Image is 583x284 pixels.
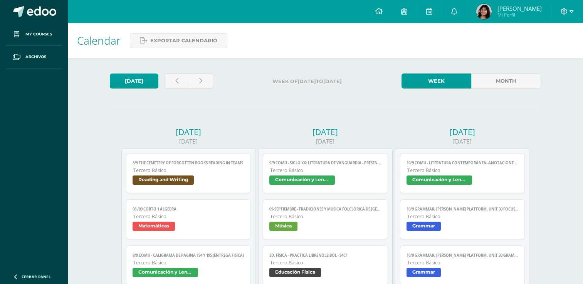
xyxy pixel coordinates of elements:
[269,207,381,212] span: 09-septiembre - Tradiciones y música folclórica de [GEOGRAPHIC_DATA]
[133,213,245,220] span: Tercero Básico
[25,31,52,37] span: My courses
[269,268,321,277] span: Educación Física
[150,33,217,48] span: Exportar calendario
[126,199,251,239] a: 08 /09 Corto 1 ÁlgebraTercero BásicoMatemáticas
[269,175,335,185] span: Comunicación y Lenguaje
[6,23,62,46] a: My courses
[270,259,381,266] span: Tercero Básico
[126,153,251,193] a: 8/9 The Cemetery of Forgotten books reading in TEAMSTercero BásicoReading and Writing
[258,137,393,145] div: [DATE]
[269,253,381,258] span: Ed. Física - PRACTICA LIBRE Voleibol - S4C1
[270,213,381,220] span: Tercero Básico
[269,222,297,231] span: Música
[407,167,519,174] span: Tercero Básico
[263,199,388,239] a: 09-septiembre - Tradiciones y música folclórica de [GEOGRAPHIC_DATA]Tercero BásicoMúsica
[269,160,381,165] span: 9/9 COMU - Siglo XX: Literatura de Vanguardia - presentación
[25,54,46,60] span: Archivos
[77,33,121,48] span: Calendar
[121,127,256,137] div: [DATE]
[133,222,175,231] span: Matemáticas
[133,175,194,185] span: Reading and Writing
[297,79,316,84] strong: [DATE]
[6,46,62,68] a: Archivos
[258,127,393,137] div: [DATE]
[402,74,471,89] a: Week
[133,268,198,277] span: Comunicación y Lenguaje
[476,4,492,19] img: 9da4bd09db85578faf3960d75a072bc8.png
[407,253,519,258] span: 10/9 Grammar, [PERSON_NAME] Platform, Unit 30 Grammar in context reading comprehension
[121,137,256,145] div: [DATE]
[407,268,441,277] span: Grammar
[133,167,245,174] span: Tercero Básico
[407,160,519,165] span: 10/9 COMU - Literatura contemporánea- Anotaciones en el cuaderno.
[263,153,388,193] a: 9/9 COMU - Siglo XX: Literatura de Vanguardia - presentaciónTercero BásicoComunicación y Lenguaje
[407,213,519,220] span: Tercero Básico
[497,5,542,12] span: [PERSON_NAME]
[133,207,245,212] span: 08 /09 Corto 1 Álgebra
[407,207,519,212] span: 10/9 Grammar, [PERSON_NAME] Platform, Unit 30 Focused practice A
[270,167,381,174] span: Tercero Básico
[407,259,519,266] span: Tercero Básico
[110,74,158,89] a: [DATE]
[400,199,525,239] a: 10/9 Grammar, [PERSON_NAME] Platform, Unit 30 Focused practice ATercero BásicoGrammar
[133,259,245,266] span: Tercero Básico
[407,222,441,231] span: Grammar
[400,153,525,193] a: 10/9 COMU - Literatura contemporánea- Anotaciones en el cuaderno.Tercero BásicoComunicación y Len...
[22,274,51,279] span: Cerrar panel
[219,74,395,89] label: Week of to
[395,137,529,145] div: [DATE]
[471,74,541,89] a: Month
[395,127,529,137] div: [DATE]
[497,12,542,18] span: Mi Perfil
[323,79,342,84] strong: [DATE]
[133,160,245,165] span: 8/9 The Cemetery of Forgotten books reading in TEAMS
[130,33,227,48] a: Exportar calendario
[407,175,472,185] span: Comunicación y Lenguaje
[133,253,245,258] span: 8/9 COMU - Caligrama de página 194 y 195 (Entrega física)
